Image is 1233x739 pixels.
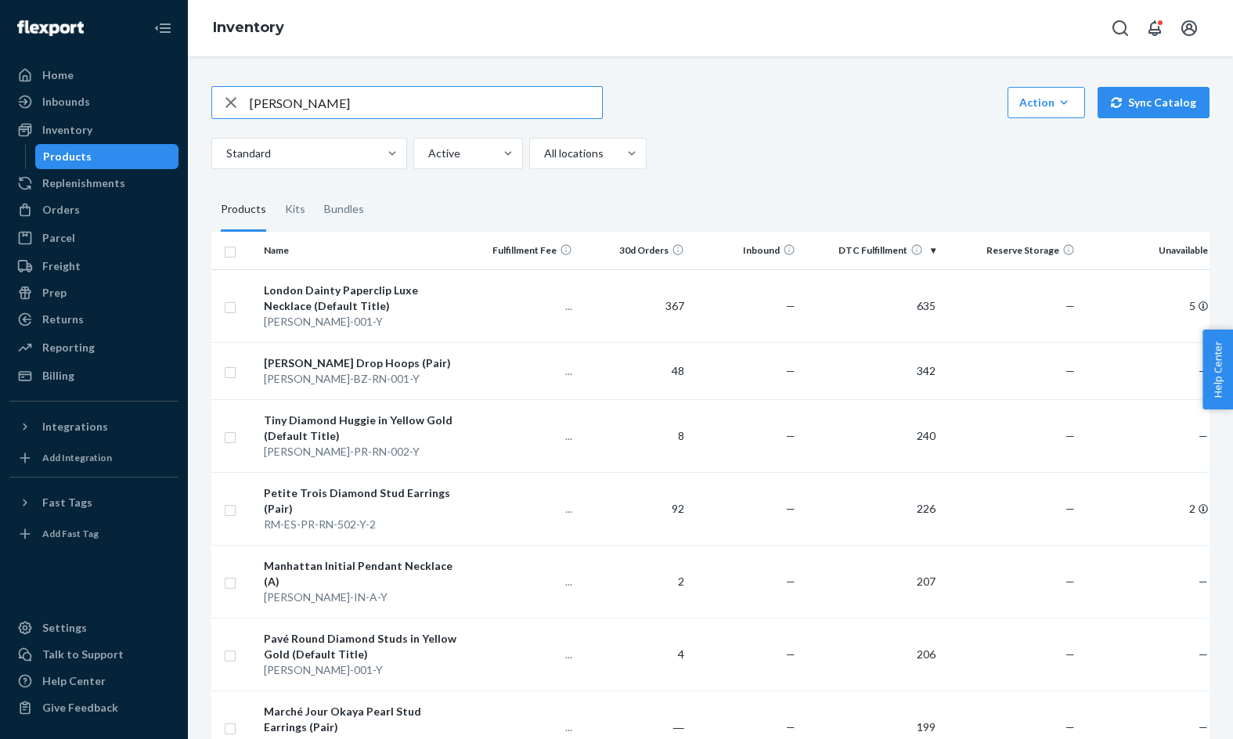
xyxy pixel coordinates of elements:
p: ... [474,428,573,444]
button: Open Search Box [1105,13,1136,44]
a: Inventory [213,19,284,36]
a: Inbounds [9,89,178,114]
div: Reporting [42,340,95,355]
input: Standard [225,146,226,161]
div: Action [1019,95,1073,110]
a: Parcel [9,225,178,251]
a: Talk to Support [9,642,178,667]
td: 226 [802,472,941,545]
td: 240 [802,399,941,472]
a: Returns [9,307,178,332]
a: Help Center [9,669,178,694]
div: [PERSON_NAME]-001-Y [264,314,460,330]
span: — [786,720,795,734]
th: Unavailable [1081,232,1220,269]
button: Open notifications [1139,13,1170,44]
div: [PERSON_NAME]-BZ-RN-001-Y [264,371,460,387]
span: — [786,364,795,377]
a: Replenishments [9,171,178,196]
span: — [1065,647,1075,661]
a: Products [35,144,179,169]
div: Add Fast Tag [42,527,99,540]
div: [PERSON_NAME]-001-Y [264,662,460,678]
a: Inventory [9,117,178,142]
td: 92 [579,472,690,545]
div: [PERSON_NAME]-PR-RN-002-Y [264,444,460,460]
div: Products [221,188,266,232]
div: Tiny Diamond Huggie in Yellow Gold (Default Title) [264,413,460,444]
div: Talk to Support [42,647,124,662]
div: Parcel [42,230,75,246]
button: Fast Tags [9,490,178,515]
span: — [1065,502,1075,515]
span: — [786,299,795,312]
span: — [786,647,795,661]
div: Fast Tags [42,495,92,510]
button: Integrations [9,414,178,439]
a: Billing [9,363,178,388]
p: ... [474,647,573,662]
button: Action [1008,87,1085,118]
p: ... [474,298,573,314]
a: Home [9,63,178,88]
p: ... [474,363,573,379]
div: Products [43,149,92,164]
span: — [786,429,795,442]
div: Marché Jour Okaya Pearl Stud Earrings (Pair) [264,704,460,735]
span: — [1065,575,1075,588]
td: 635 [802,269,941,342]
th: Name [258,232,467,269]
a: Reporting [9,335,178,360]
div: Pavé Round Diamond Studs in Yellow Gold (Default Title) [264,631,460,662]
span: — [1199,647,1208,661]
div: Billing [42,368,74,384]
span: — [1065,429,1075,442]
a: Add Integration [9,445,178,470]
div: Returns [42,312,84,327]
span: — [1065,299,1075,312]
a: Prep [9,280,178,305]
span: — [786,502,795,515]
td: 207 [802,545,941,618]
ol: breadcrumbs [200,5,297,51]
th: Reserve Storage [942,232,1081,269]
th: Fulfillment Fee [467,232,579,269]
div: Inventory [42,122,92,138]
td: 367 [579,269,690,342]
th: DTC Fulfillment [802,232,941,269]
td: 342 [802,342,941,399]
div: Orders [42,202,80,218]
button: Help Center [1202,330,1233,409]
p: ... [474,719,573,735]
input: All locations [543,146,544,161]
div: Manhattan Initial Pendant Necklace (A) [264,558,460,589]
td: 2 [579,545,690,618]
p: ... [474,574,573,589]
span: — [1199,364,1208,377]
td: 8 [579,399,690,472]
div: Integrations [42,419,108,434]
div: Help Center [42,673,106,689]
span: — [1199,575,1208,588]
div: Give Feedback [42,700,118,716]
div: Replenishments [42,175,125,191]
a: Orders [9,197,178,222]
div: Settings [42,620,87,636]
div: RM-ES-PR-RN-502-Y-2 [264,517,460,532]
div: [PERSON_NAME] Drop Hoops (Pair) [264,355,460,371]
td: 48 [579,342,690,399]
div: London Dainty Paperclip Luxe Necklace (Default Title) [264,283,460,314]
button: Close Navigation [147,13,178,44]
span: — [1065,720,1075,734]
div: [PERSON_NAME]-IN-A-Y [264,589,460,605]
td: 4 [579,618,690,690]
th: Inbound [690,232,802,269]
div: Freight [42,258,81,274]
td: 5 [1081,269,1220,342]
span: — [786,575,795,588]
th: 30d Orders [579,232,690,269]
div: Prep [42,285,67,301]
span: — [1065,364,1075,377]
input: Search inventory by name or sku [250,87,602,118]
